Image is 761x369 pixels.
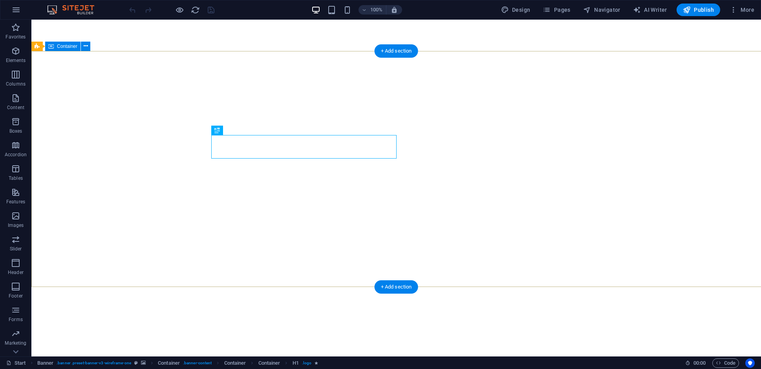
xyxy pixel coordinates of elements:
nav: breadcrumb [37,358,318,368]
p: Header [8,269,24,276]
p: Favorites [5,34,26,40]
span: . banner .preset-banner-v3-wireframe-one [57,358,131,368]
button: Design [498,4,534,16]
span: . banner-content [183,358,212,368]
span: Code [716,358,735,368]
p: Footer [9,293,23,299]
span: . logo [302,358,311,368]
span: Pages [543,6,570,14]
button: AI Writer [630,4,670,16]
p: Images [8,222,24,228]
span: Design [501,6,531,14]
button: Navigator [580,4,624,16]
p: Marketing [5,340,26,346]
p: Forms [9,316,23,323]
a: Click to cancel selection. Double-click to open Pages [6,358,26,368]
div: Design (Ctrl+Alt+Y) [498,4,534,16]
p: Columns [6,81,26,87]
i: On resize automatically adjust zoom level to fit chosen device. [391,6,398,13]
span: Click to select. Double-click to edit [293,358,299,368]
h6: Session time [685,358,706,368]
div: + Add section [375,44,418,58]
span: Click to select. Double-click to edit [224,358,246,368]
span: Publish [683,6,714,14]
button: More [726,4,757,16]
button: Publish [677,4,720,16]
p: Boxes [9,128,22,134]
span: Navigator [583,6,620,14]
button: Click here to leave preview mode and continue editing [175,5,184,15]
span: Click to select. Double-click to edit [158,358,180,368]
button: Code [712,358,739,368]
span: Container [57,44,77,49]
h6: 100% [370,5,383,15]
p: Elements [6,57,26,64]
i: This element is a customizable preset [134,361,138,365]
button: Pages [540,4,573,16]
p: Tables [9,175,23,181]
span: AI Writer [633,6,667,14]
img: Editor Logo [45,5,104,15]
i: This element contains a background [141,361,146,365]
span: : [699,360,700,366]
button: Usercentrics [745,358,755,368]
i: Reload page [191,5,200,15]
p: Features [6,199,25,205]
p: Slider [10,246,22,252]
p: Content [7,104,24,111]
i: Element contains an animation [315,361,318,365]
p: Accordion [5,152,27,158]
span: More [730,6,754,14]
span: Click to select. Double-click to edit [258,358,280,368]
span: 00 00 [693,358,706,368]
div: + Add section [375,280,418,294]
button: reload [190,5,200,15]
button: 100% [359,5,386,15]
span: Click to select. Double-click to edit [37,358,54,368]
